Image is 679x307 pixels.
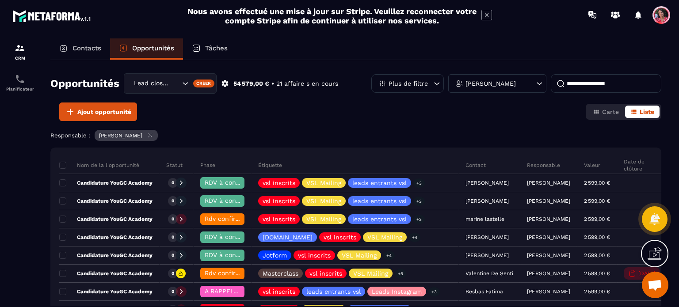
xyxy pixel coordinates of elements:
p: Plus de filtre [389,80,428,87]
a: Contacts [50,38,110,60]
p: leads entrants vsl [352,198,407,204]
p: VSL Mailing [367,234,402,240]
p: [PERSON_NAME] [465,80,516,87]
p: CRM [2,56,38,61]
p: 2 599,00 € [584,198,610,204]
span: RDV à confimer ❓ [205,197,262,204]
button: Ajout opportunité [59,102,137,121]
p: Candidature YouGC Academy [59,197,153,205]
p: [PERSON_NAME] [527,216,570,222]
p: Candidature YouGC Academy [59,234,153,241]
span: Rdv confirmé ✅ [205,269,255,277]
a: formationformationCRM [2,36,38,67]
p: • [271,80,274,88]
p: VSL Mailing [306,198,341,204]
p: Contact [465,162,486,169]
p: 0 [172,270,174,277]
a: schedulerschedulerPlanificateur [2,67,38,98]
p: [PERSON_NAME] [527,288,570,295]
span: A RAPPELER/GHOST/NO SHOW✖️ [205,288,305,295]
p: [PERSON_NAME] [527,198,570,204]
p: [PERSON_NAME] [527,234,570,240]
a: Tâches [183,38,237,60]
p: Candidature YouGC Academy [59,288,153,295]
p: VSL Mailing [353,270,388,277]
p: Date de clôture [624,158,660,172]
p: 0 [172,252,174,258]
p: 0 [172,234,174,240]
div: Créer [193,80,215,87]
h2: Opportunités [50,75,119,92]
p: +3 [413,178,425,188]
img: scheduler [15,74,25,84]
p: 21 affaire s en cours [276,80,338,88]
p: 2 599,00 € [584,216,610,222]
p: 54 579,00 € [233,80,269,88]
p: leads entrants vsl [352,180,407,186]
p: 2 599,00 € [584,288,610,295]
p: 0 [172,180,174,186]
p: Leads Instagram [372,288,422,295]
span: Lead closing [132,79,171,88]
p: Planificateur [2,87,38,91]
p: 0 [172,288,174,295]
h2: Nous avons effectué une mise à jour sur Stripe. Veuillez reconnecter votre compte Stripe afin de ... [187,7,477,25]
p: VSL Mailing [342,252,377,258]
p: Valeur [584,162,600,169]
p: +3 [413,197,425,206]
p: VSL Mailing [306,180,341,186]
p: 2 599,00 € [584,234,610,240]
p: Candidature YouGC Academy [59,216,153,223]
p: [PERSON_NAME] [99,133,142,139]
p: Nom de la l'opportunité [59,162,139,169]
p: Statut [166,162,183,169]
a: Opportunités [110,38,183,60]
p: 2 599,00 € [584,270,610,277]
p: +4 [409,233,420,242]
p: [PERSON_NAME] [527,252,570,258]
p: Phase [200,162,215,169]
p: 2 599,00 € [584,252,610,258]
p: [DOMAIN_NAME] [263,234,313,240]
p: [PERSON_NAME] [527,180,570,186]
button: Carte [587,106,624,118]
span: Rdv confirmé ✅ [205,215,255,222]
p: Étiquette [258,162,282,169]
p: Candidature YouGC Academy [59,179,153,186]
p: Candidature YouGC Academy [59,270,153,277]
p: Jotform [263,252,287,258]
span: Ajout opportunité [77,107,131,116]
p: Responsable [527,162,560,169]
span: RDV à confimer ❓ [205,251,262,258]
p: +3 [428,287,440,296]
img: formation [15,43,25,53]
p: Tâches [205,44,228,52]
p: Masterclass [263,270,298,277]
p: 0 [172,198,174,204]
p: +3 [413,215,425,224]
p: Opportunités [132,44,174,52]
p: +5 [395,269,406,278]
p: +4 [383,251,395,260]
p: [PERSON_NAME] [527,270,570,277]
p: vsl inscrits [324,234,356,240]
p: [DATE] [638,270,656,277]
p: vsl inscrits [263,216,295,222]
button: Liste [625,106,660,118]
p: Contacts [72,44,101,52]
span: RDV à confimer ❓ [205,233,262,240]
p: vsl inscrits [309,270,342,277]
span: RDV à confimer ❓ [205,179,262,186]
span: Liste [640,108,654,115]
p: 0 [172,216,174,222]
div: Ouvrir le chat [642,272,668,298]
p: Responsable : [50,132,90,139]
p: vsl inscrits [298,252,331,258]
p: vsl inscrits [263,180,295,186]
p: vsl inscrits [263,288,295,295]
p: leads entrants vsl [352,216,407,222]
p: vsl inscrits [263,198,295,204]
p: leads entrants vsl [306,288,361,295]
img: logo [12,8,92,24]
span: Carte [602,108,619,115]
